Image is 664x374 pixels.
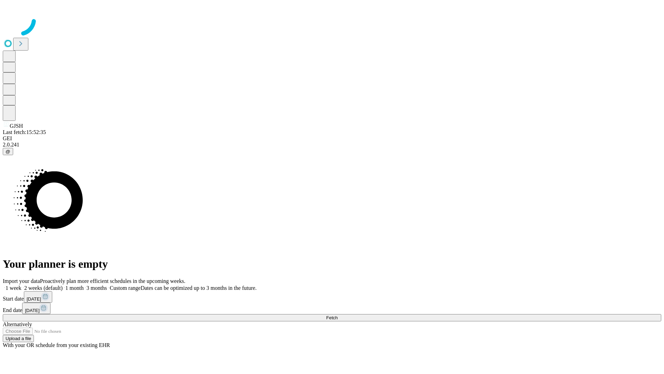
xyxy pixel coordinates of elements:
[10,123,23,129] span: GJSH
[3,303,661,314] div: End date
[3,335,34,342] button: Upload a file
[326,315,338,320] span: Fetch
[22,303,50,314] button: [DATE]
[65,285,84,291] span: 1 month
[3,278,40,284] span: Import your data
[24,291,52,303] button: [DATE]
[3,342,110,348] span: With your OR schedule from your existing EHR
[6,149,10,154] span: @
[3,314,661,321] button: Fetch
[3,291,661,303] div: Start date
[3,258,661,270] h1: Your planner is empty
[141,285,257,291] span: Dates can be optimized up to 3 months in the future.
[24,285,63,291] span: 2 weeks (default)
[3,321,32,327] span: Alternatively
[6,285,21,291] span: 1 week
[3,129,46,135] span: Last fetch: 15:52:35
[86,285,107,291] span: 3 months
[25,308,39,313] span: [DATE]
[3,148,13,155] button: @
[3,142,661,148] div: 2.0.241
[110,285,140,291] span: Custom range
[27,296,41,302] span: [DATE]
[3,135,661,142] div: GEI
[40,278,185,284] span: Proactively plan more efficient schedules in the upcoming weeks.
